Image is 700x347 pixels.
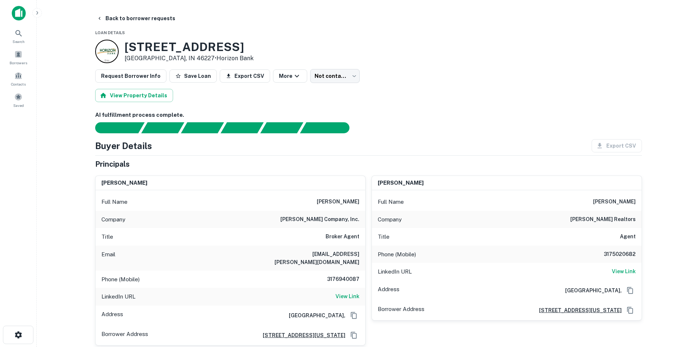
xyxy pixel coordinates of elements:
h5: Principals [95,159,130,170]
p: Email [101,250,115,266]
div: Principals found, still searching for contact information. This may take time... [260,122,303,133]
p: Phone (Mobile) [101,275,140,284]
h6: AI fulfillment process complete. [95,111,642,119]
p: Address [101,310,123,321]
p: Borrower Address [101,330,148,341]
h6: [PERSON_NAME] realtors [570,215,636,224]
a: Saved [2,90,35,110]
a: Search [2,26,35,46]
button: Copy Address [625,305,636,316]
p: Phone (Mobile) [378,250,416,259]
p: Company [101,215,125,224]
a: [STREET_ADDRESS][US_STATE] [533,306,622,314]
p: Title [101,232,113,241]
p: Address [378,285,399,296]
span: Borrowers [10,60,27,66]
h3: [STREET_ADDRESS] [125,40,254,54]
a: Borrowers [2,47,35,67]
a: View Link [612,267,636,276]
h6: Broker Agent [326,232,359,241]
a: View Link [335,292,359,301]
h6: 3176940087 [315,275,359,284]
a: Contacts [2,69,35,88]
span: Contacts [11,81,26,87]
p: Title [378,232,390,241]
h6: [PERSON_NAME] [101,179,147,187]
p: Full Name [101,198,128,206]
h6: [GEOGRAPHIC_DATA], [283,311,345,319]
p: LinkedIn URL [378,267,412,276]
span: Search [12,39,25,44]
button: Save Loan [169,69,217,83]
div: Documents found, AI parsing details... [181,122,224,133]
div: Your request is received and processing... [141,122,184,133]
iframe: Chat Widget [663,288,700,323]
button: Back to borrower requests [94,12,178,25]
span: Loan Details [95,30,125,35]
button: Export CSV [220,69,270,83]
h6: [GEOGRAPHIC_DATA], [559,286,622,294]
h6: [PERSON_NAME] [317,198,359,206]
div: Sending borrower request to AI... [86,122,141,133]
a: Horizon Bank [216,55,254,62]
h6: [EMAIL_ADDRESS][PERSON_NAME][DOMAIN_NAME] [271,250,359,266]
p: [GEOGRAPHIC_DATA], IN 46227 • [125,54,254,63]
p: Company [378,215,402,224]
p: Borrower Address [378,305,424,316]
div: Principals found, AI now looking for contact information... [220,122,263,133]
button: More [273,69,307,83]
h4: Buyer Details [95,139,152,152]
button: View Property Details [95,89,173,102]
button: Copy Address [348,330,359,341]
p: Full Name [378,198,404,206]
span: Saved [13,102,24,108]
a: [STREET_ADDRESS][US_STATE] [257,331,345,339]
h6: [PERSON_NAME] [378,179,424,187]
div: Not contacted [310,69,360,83]
p: LinkedIn URL [101,292,136,301]
h6: 3175020682 [592,250,636,259]
button: Copy Address [625,285,636,296]
button: Copy Address [348,310,359,321]
h6: [PERSON_NAME] company, inc. [280,215,359,224]
h6: Agent [620,232,636,241]
div: AI fulfillment process complete. [300,122,358,133]
button: Request Borrower Info [95,69,166,83]
img: capitalize-icon.png [12,6,26,21]
h6: [PERSON_NAME] [593,198,636,206]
